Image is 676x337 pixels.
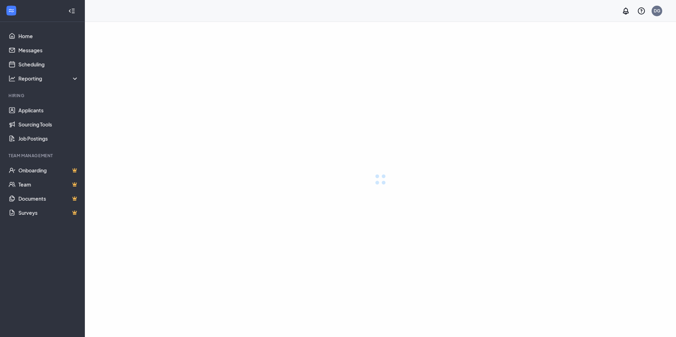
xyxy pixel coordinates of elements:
[8,75,16,82] svg: Analysis
[68,7,75,14] svg: Collapse
[18,75,79,82] div: Reporting
[622,7,630,15] svg: Notifications
[18,191,79,206] a: DocumentsCrown
[18,117,79,131] a: Sourcing Tools
[8,153,77,159] div: Team Management
[18,57,79,71] a: Scheduling
[8,7,15,14] svg: WorkstreamLogo
[18,43,79,57] a: Messages
[18,177,79,191] a: TeamCrown
[18,29,79,43] a: Home
[18,206,79,220] a: SurveysCrown
[18,131,79,146] a: Job Postings
[654,8,660,14] div: DG
[637,7,646,15] svg: QuestionInfo
[8,93,77,99] div: Hiring
[18,103,79,117] a: Applicants
[18,163,79,177] a: OnboardingCrown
